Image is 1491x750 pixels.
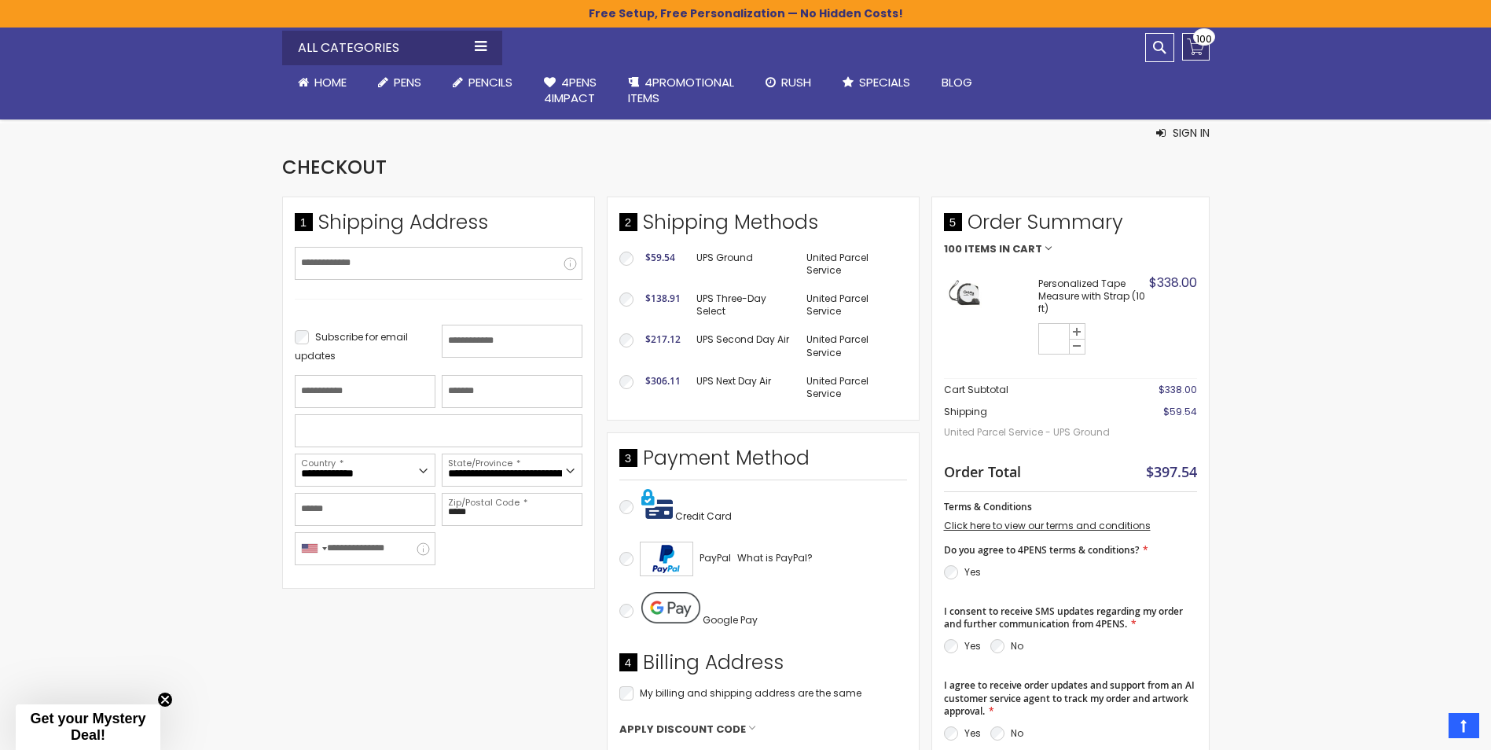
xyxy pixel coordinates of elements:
[619,722,746,737] span: Apply Discount Code
[703,613,758,627] span: Google Pay
[282,65,362,100] a: Home
[282,154,387,180] span: Checkout
[157,692,173,708] button: Close teaser
[944,678,1195,717] span: I agree to receive order updates and support from an AI customer service agent to track my order ...
[944,244,962,255] span: 100
[362,65,437,100] a: Pens
[926,65,988,100] a: Blog
[296,533,332,564] div: United States: +1
[799,325,906,366] td: United Parcel Service
[641,488,673,520] img: Pay with credit card
[1159,383,1197,396] span: $338.00
[689,285,799,325] td: UPS Three-Day Select
[1182,33,1210,61] a: 100
[964,565,981,579] label: Yes
[1196,31,1212,46] span: 100
[1011,726,1023,740] label: No
[1361,708,1491,750] iframe: Google Customer Reviews
[700,551,731,564] span: PayPal
[689,367,799,408] td: UPS Next Day Air
[468,74,512,90] span: Pencils
[1011,639,1023,653] label: No
[437,65,528,100] a: Pencils
[944,405,987,418] span: Shipping
[964,639,981,653] label: Yes
[612,65,750,116] a: 4PROMOTIONALITEMS
[640,542,693,576] img: Acceptance Mark
[1038,278,1145,316] strong: Personalized Tape Measure with Strap (10 ft)
[282,31,502,65] div: All Categories
[619,209,907,244] div: Shipping Methods
[675,509,732,523] span: Credit Card
[619,649,907,684] div: Billing Address
[641,592,700,623] img: Pay with Google Pay
[799,244,906,285] td: United Parcel Service
[544,74,597,106] span: 4Pens 4impact
[964,244,1042,255] span: Items in Cart
[295,330,408,362] span: Subscribe for email updates
[750,65,827,100] a: Rush
[645,292,681,305] span: $138.91
[1163,405,1197,418] span: $59.54
[1146,462,1197,481] span: $397.54
[827,65,926,100] a: Specials
[394,74,421,90] span: Pens
[295,209,582,244] div: Shipping Address
[944,605,1183,631] span: I consent to receive SMS updates regarding my order and further communication from 4PENS.
[737,549,813,568] a: What is PayPal?
[964,726,981,740] label: Yes
[1149,274,1197,292] span: $338.00
[645,374,681,388] span: $306.11
[645,251,675,264] span: $59.54
[16,704,160,750] div: Get your Mystery Deal!Close teaser
[640,686,861,700] span: My billing and shipping address are the same
[628,74,734,106] span: 4PROMOTIONAL ITEMS
[944,500,1032,513] span: Terms & Conditions
[799,367,906,408] td: United Parcel Service
[944,543,1139,557] span: Do you agree to 4PENS terms & conditions?
[1156,125,1210,141] button: Sign In
[944,418,1119,447] span: United Parcel Service - UPS Ground
[689,325,799,366] td: UPS Second Day Air
[1173,125,1210,141] span: Sign In
[30,711,145,743] span: Get your Mystery Deal!
[645,333,681,346] span: $217.12
[781,74,811,90] span: Rush
[944,209,1197,244] span: Order Summary
[944,460,1021,481] strong: Order Total
[799,285,906,325] td: United Parcel Service
[619,445,907,480] div: Payment Method
[314,74,347,90] span: Home
[944,270,987,314] img: Personalized Tape Measure with Strap (10 ft)-White
[528,65,612,116] a: 4Pens4impact
[942,74,972,90] span: Blog
[689,244,799,285] td: UPS Ground
[944,378,1119,401] th: Cart Subtotal
[944,519,1151,532] a: Click here to view our terms and conditions
[859,74,910,90] span: Specials
[737,551,813,564] span: What is PayPal?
